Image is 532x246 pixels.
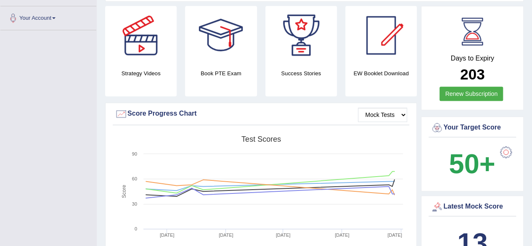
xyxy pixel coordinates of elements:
[132,201,137,206] text: 30
[335,233,349,238] tspan: [DATE]
[431,122,514,134] div: Your Target Score
[132,151,137,156] text: 90
[115,108,407,120] div: Score Progress Chart
[185,69,257,78] h4: Book PTE Exam
[449,148,495,179] b: 50+
[460,66,484,82] b: 203
[276,233,291,238] tspan: [DATE]
[135,226,137,231] text: 0
[105,69,177,78] h4: Strategy Videos
[439,87,503,101] a: Renew Subscription
[121,185,127,198] tspan: Score
[241,135,281,143] tspan: Test scores
[431,201,514,213] div: Latest Mock Score
[132,176,137,181] text: 60
[345,69,417,78] h4: EW Booklet Download
[265,69,337,78] h4: Success Stories
[160,233,175,238] tspan: [DATE]
[0,6,96,27] a: Your Account
[431,55,514,62] h4: Days to Expiry
[219,233,233,238] tspan: [DATE]
[387,233,402,238] tspan: [DATE]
